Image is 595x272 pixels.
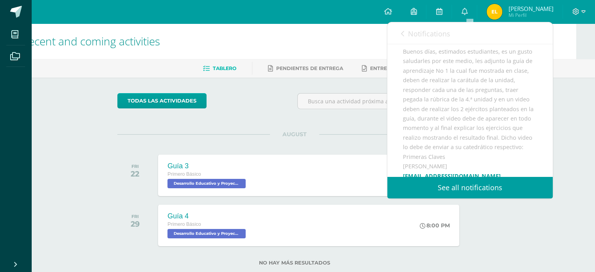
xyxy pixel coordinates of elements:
a: Pendientes de entrega [268,62,343,75]
a: See all notifications [387,177,553,198]
div: FRI [131,214,140,219]
a: [EMAIL_ADDRESS][DOMAIN_NAME] [403,172,501,180]
input: Busca una actividad próxima aquí... [298,94,471,109]
div: 29 [131,219,140,229]
span: Notifications [408,29,450,38]
span: Mi Perfil [508,12,553,18]
span: Desarrollo Educativo y Proyecto de Vida 'B' [167,179,246,188]
span: AUGUST [270,131,319,138]
label: No hay más resultados [117,260,471,266]
span: [PERSON_NAME] [508,5,553,13]
span: Desarrollo Educativo y Proyecto de Vida 'B' [167,229,246,238]
div: 22 [131,169,139,178]
a: Tablero [203,62,236,75]
span: Pendientes de entrega [276,65,343,71]
a: Entregadas [362,62,405,75]
div: FRI [131,164,139,169]
div: 8:00 PM [420,222,450,229]
span: Recent and coming activities [22,34,160,49]
img: 5e2cd4cd3dda3d6388df45b6c29225db.png [487,4,502,20]
span: unread notifications [471,29,539,37]
div: Guía 4 [167,212,248,220]
span: Entregadas [370,65,405,71]
a: todas las Actividades [117,93,207,108]
span: Tablero [213,65,236,71]
span: Primero Básico [167,222,201,227]
div: Guía 3 [167,162,248,170]
span: 155 [471,29,481,37]
span: Primero Básico [167,171,201,177]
